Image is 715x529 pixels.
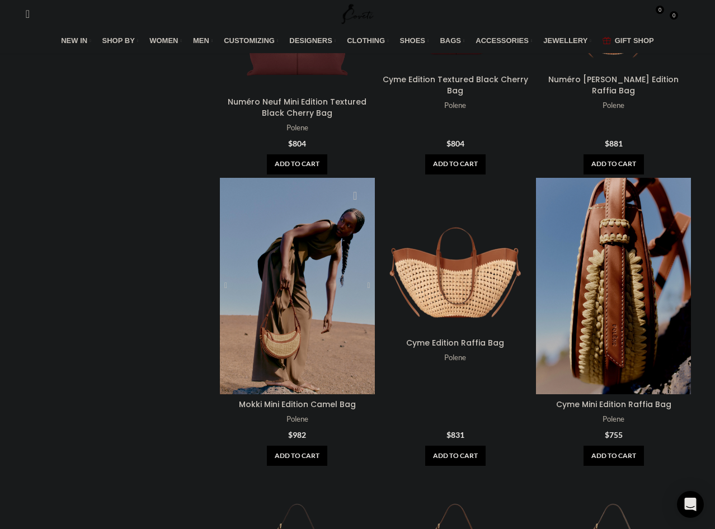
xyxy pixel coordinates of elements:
[289,36,332,45] span: DESIGNERS
[286,414,308,424] a: Polene
[61,30,91,52] a: NEW IN
[425,154,486,174] span: Add to cart
[288,139,306,148] bdi: 804
[605,139,623,148] bdi: 881
[425,446,486,466] span: Add to cart
[584,446,644,466] span: Add to cart
[347,36,385,45] span: CLOTHING
[406,337,504,348] a: Cyme Edition Raffia Bag
[288,139,293,148] span: $
[224,36,275,45] span: CUSTOMIZING
[193,36,209,45] span: MEN
[102,30,139,52] a: SHOP BY
[603,30,654,52] a: GIFT SHOP
[267,154,327,174] span: Add to cart
[228,96,366,119] a: Numéro Neuf Mini Edition Textured Black Cherry Bag
[18,30,697,52] div: Main navigation
[193,30,213,52] a: MEN
[556,399,671,410] a: Cyme Mini Edition Raffia Bag
[288,430,306,440] bdi: 982
[605,430,609,440] span: $
[444,352,466,363] a: Polene
[670,11,678,20] span: 0
[341,183,369,209] a: Quick view
[584,446,644,466] a: Add to cart: “Cyme Mini Edition Raffia Bag”
[267,154,327,174] a: Add to cart: “Numéro Neuf Mini Edition Textured Black Cherry Bag”
[446,139,451,148] span: $
[18,3,30,25] a: Search
[605,430,623,440] bdi: 755
[400,30,429,52] a: SHOES
[603,37,611,44] img: GiftBag
[267,446,327,466] a: Add to cart: “Mokki Mini Edition Camel Bag”
[102,36,135,45] span: SHOP BY
[339,8,377,18] a: Site logo
[61,36,87,45] span: NEW IN
[347,30,388,52] a: CLOTHING
[603,414,624,424] a: Polene
[440,30,464,52] a: BAGS
[543,30,591,52] a: JEWELLERY
[239,399,356,410] a: Mokki Mini Edition Camel Bag
[149,36,178,45] span: WOMEN
[667,3,679,25] div: My Wishlist
[378,178,533,333] a: Cyme Edition Raffia Bag
[656,6,664,14] span: 0
[446,139,464,148] bdi: 804
[476,36,529,45] span: ACCESSORIES
[615,36,654,45] span: GIFT SHOP
[446,430,451,440] span: $
[548,74,679,96] a: Numéro [PERSON_NAME] Edition Raffia Bag
[425,154,486,174] a: Add to cart: “Cyme Edition Textured Black Cherry Bag”
[536,178,691,394] a: Cyme Mini Edition Raffia Bag
[605,139,609,148] span: $
[288,430,293,440] span: $
[444,100,466,111] a: Polene
[603,100,624,111] a: Polene
[543,36,587,45] span: JEWELLERY
[286,122,308,133] a: Polene
[267,446,327,466] span: Add to cart
[584,154,644,174] a: Add to cart: “Numéro Dix Edition Raffia Bag”
[149,30,182,52] a: WOMEN
[446,430,464,440] bdi: 831
[289,30,336,52] a: DESIGNERS
[584,154,644,174] span: Add to cart
[224,30,278,52] a: CUSTOMIZING
[220,178,375,394] a: Mokki Mini Edition Camel Bag
[476,30,532,52] a: ACCESSORIES
[425,446,486,466] a: Add to cart: “Cyme Edition Raffia Bag”
[400,36,426,45] span: SHOES
[677,491,704,518] div: Open Intercom Messenger
[440,36,461,45] span: BAGS
[383,74,528,96] a: Cyme Edition Textured Black Cherry Bag
[649,3,664,25] a: 0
